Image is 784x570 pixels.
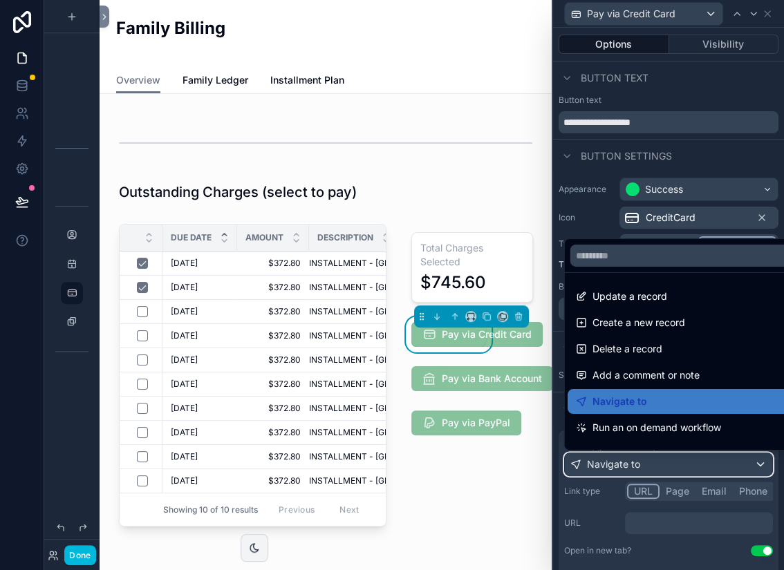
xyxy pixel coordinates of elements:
[270,68,344,95] a: Installment Plan
[163,504,258,515] span: Showing 10 of 10 results
[171,232,212,243] span: Due Date
[592,446,655,462] span: View a record
[592,419,721,436] span: Run an on demand workflow
[592,341,662,357] span: Delete a record
[245,232,283,243] span: Amount
[317,232,373,243] span: Description
[270,73,344,87] span: Installment Plan
[64,545,95,565] button: Done
[592,314,685,331] span: Create a new record
[592,288,667,305] span: Update a record
[183,73,248,87] span: Family Ledger
[116,17,225,39] h2: Family Billing
[116,73,160,87] span: Overview
[592,393,647,410] span: Navigate to
[592,367,700,383] span: Add a comment or note
[116,68,160,94] a: Overview
[183,68,248,95] a: Family Ledger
